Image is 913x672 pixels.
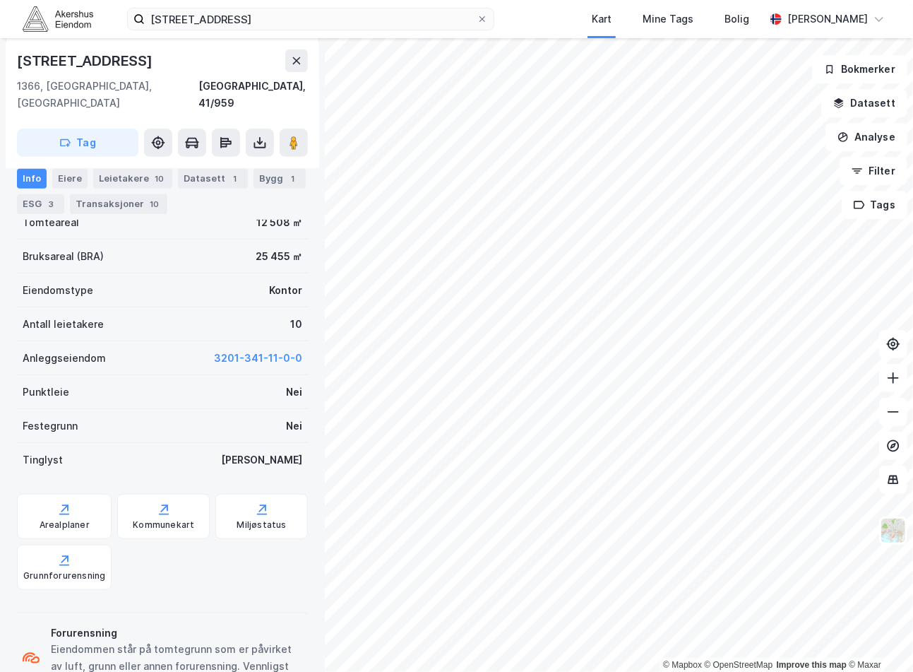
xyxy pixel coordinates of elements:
div: Eiendomstype [23,282,93,299]
div: 12 508 ㎡ [256,214,302,231]
div: Nei [286,418,302,435]
div: 10 [152,171,167,185]
div: 1366, [GEOGRAPHIC_DATA], [GEOGRAPHIC_DATA] [17,78,198,112]
button: 3201-341-11-0-0 [214,350,302,367]
button: Filter [840,157,907,185]
button: Bokmerker [812,55,907,83]
div: Mine Tags [643,11,693,28]
div: 1 [228,171,242,185]
div: 10 [147,196,162,211]
div: Eiere [52,168,88,188]
iframe: Chat Widget [842,604,913,672]
div: Tomteareal [23,214,79,231]
div: 1 [286,171,300,185]
div: [STREET_ADDRESS] [17,49,155,72]
div: Transaksjoner [70,194,167,213]
div: Kontrollprogram for chat [842,604,913,672]
a: Improve this map [777,660,847,670]
div: ESG [17,194,64,213]
div: Kontor [269,282,302,299]
input: Søk på adresse, matrikkel, gårdeiere, leietakere eller personer [145,8,477,30]
div: Antall leietakere [23,316,104,333]
div: Leietakere [93,168,172,188]
img: akershus-eiendom-logo.9091f326c980b4bce74ccdd9f866810c.svg [23,6,93,31]
div: Info [17,168,47,188]
div: Forurensning [51,625,302,642]
div: Tinglyst [23,452,63,468]
div: Grunnforurensning [23,570,105,582]
div: Bruksareal (BRA) [23,248,104,265]
div: Punktleie [23,384,69,401]
div: Festegrunn [23,418,78,435]
div: Kommunekart [133,519,194,531]
a: Mapbox [663,660,702,670]
div: Bolig [724,11,749,28]
div: Datasett [178,168,248,188]
div: Anleggseiendom [23,350,106,367]
button: Tag [17,129,138,157]
div: [GEOGRAPHIC_DATA], 41/959 [198,78,308,112]
div: 10 [290,316,302,333]
div: Bygg [253,168,306,188]
div: 25 455 ㎡ [256,248,302,265]
button: Analyse [825,123,907,151]
div: Kart [592,11,611,28]
a: OpenStreetMap [705,660,773,670]
div: [PERSON_NAME] [787,11,868,28]
img: Z [880,517,907,544]
div: Miljøstatus [237,519,287,531]
div: [PERSON_NAME] [221,452,302,468]
button: Tags [842,191,907,219]
div: Nei [286,384,302,401]
div: 3 [44,196,59,211]
button: Datasett [821,89,907,117]
div: Arealplaner [40,519,90,531]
